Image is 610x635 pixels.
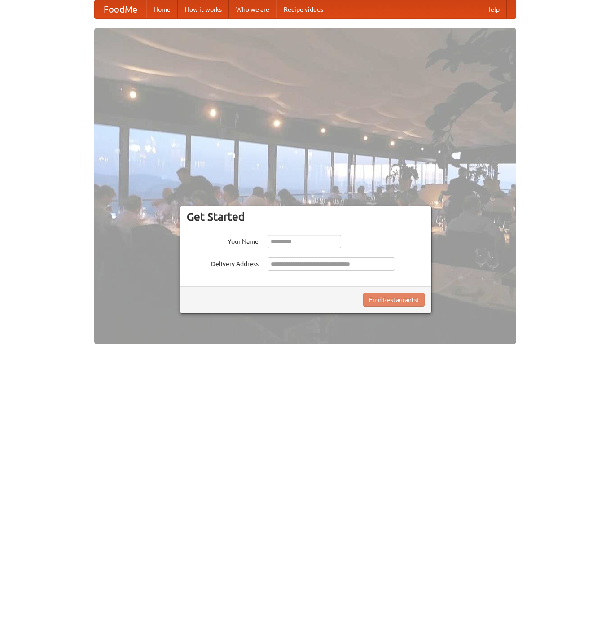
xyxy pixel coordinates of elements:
[363,293,425,307] button: Find Restaurants!
[146,0,178,18] a: Home
[178,0,229,18] a: How it works
[229,0,276,18] a: Who we are
[479,0,507,18] a: Help
[187,210,425,223] h3: Get Started
[276,0,330,18] a: Recipe videos
[187,235,259,246] label: Your Name
[95,0,146,18] a: FoodMe
[187,257,259,268] label: Delivery Address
